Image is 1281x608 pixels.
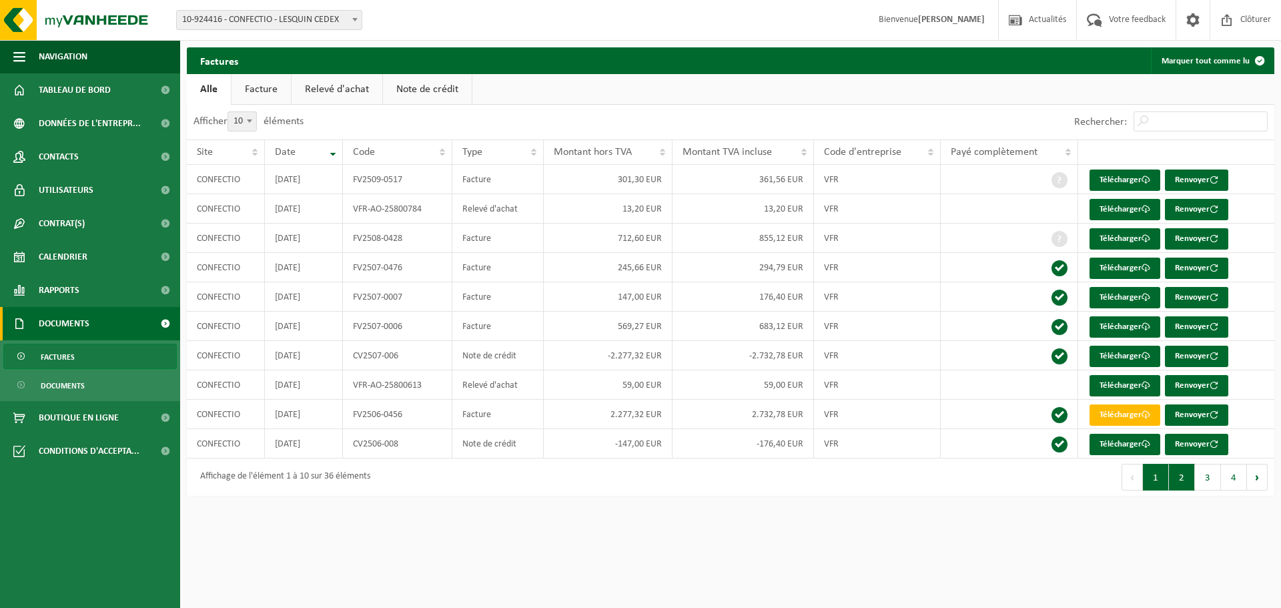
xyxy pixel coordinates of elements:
[1151,47,1273,74] button: Marquer tout comme lu
[544,253,672,282] td: 245,66 EUR
[1143,464,1169,491] button: 1
[1247,464,1268,491] button: Next
[1165,170,1228,191] button: Renvoyer
[343,253,452,282] td: FV2507-0476
[265,400,343,429] td: [DATE]
[452,253,544,282] td: Facture
[673,165,815,194] td: 361,56 EUR
[343,370,452,400] td: VFR-AO-25800613
[383,74,472,105] a: Note de crédit
[673,429,815,459] td: -176,40 EUR
[187,253,265,282] td: CONFECTIO
[197,147,213,158] span: Site
[462,147,482,158] span: Type
[39,107,141,140] span: Données de l'entrepr...
[814,400,941,429] td: VFR
[1165,199,1228,220] button: Renvoyer
[1221,464,1247,491] button: 4
[187,312,265,341] td: CONFECTIO
[265,194,343,224] td: [DATE]
[452,370,544,400] td: Relevé d'achat
[353,147,375,158] span: Code
[1090,375,1160,396] a: Télécharger
[187,370,265,400] td: CONFECTIO
[343,429,452,459] td: CV2506-008
[39,207,85,240] span: Contrat(s)
[39,434,139,468] span: Conditions d'accepta...
[673,312,815,341] td: 683,12 EUR
[187,47,252,73] h2: Factures
[1165,316,1228,338] button: Renvoyer
[673,224,815,253] td: 855,12 EUR
[187,224,265,253] td: CONFECTIO
[343,165,452,194] td: FV2509-0517
[3,372,177,398] a: Documents
[1165,346,1228,367] button: Renvoyer
[265,429,343,459] td: [DATE]
[176,10,362,30] span: 10-924416 - CONFECTIO - LESQUIN CEDEX
[343,282,452,312] td: FV2507-0007
[292,74,382,105] a: Relevé d'achat
[452,312,544,341] td: Facture
[814,224,941,253] td: VFR
[1122,464,1143,491] button: Previous
[343,194,452,224] td: VFR-AO-25800784
[232,74,291,105] a: Facture
[544,400,672,429] td: 2.277,32 EUR
[39,40,87,73] span: Navigation
[1090,316,1160,338] a: Télécharger
[39,174,93,207] span: Utilisateurs
[544,341,672,370] td: -2.277,32 EUR
[673,370,815,400] td: 59,00 EUR
[673,194,815,224] td: 13,20 EUR
[1090,170,1160,191] a: Télécharger
[452,165,544,194] td: Facture
[1169,464,1195,491] button: 2
[187,282,265,312] td: CONFECTIO
[228,111,257,131] span: 10
[1165,228,1228,250] button: Renvoyer
[187,341,265,370] td: CONFECTIO
[814,341,941,370] td: VFR
[3,344,177,369] a: Factures
[544,312,672,341] td: 569,27 EUR
[41,373,85,398] span: Documents
[343,224,452,253] td: FV2508-0428
[814,282,941,312] td: VFR
[39,73,111,107] span: Tableau de bord
[673,282,815,312] td: 176,40 EUR
[544,429,672,459] td: -147,00 EUR
[265,165,343,194] td: [DATE]
[452,400,544,429] td: Facture
[544,194,672,224] td: 13,20 EUR
[814,370,941,400] td: VFR
[39,401,119,434] span: Boutique en ligne
[228,112,256,131] span: 10
[1165,434,1228,455] button: Renvoyer
[814,194,941,224] td: VFR
[187,194,265,224] td: CONFECTIO
[343,400,452,429] td: FV2506-0456
[187,400,265,429] td: CONFECTIO
[918,15,985,25] strong: [PERSON_NAME]
[1090,346,1160,367] a: Télécharger
[683,147,772,158] span: Montant TVA incluse
[1074,117,1127,127] label: Rechercher:
[1090,287,1160,308] a: Télécharger
[452,341,544,370] td: Note de crédit
[544,165,672,194] td: 301,30 EUR
[41,344,75,370] span: Factures
[452,429,544,459] td: Note de crédit
[824,147,901,158] span: Code d'entreprise
[1165,404,1228,426] button: Renvoyer
[193,116,304,127] label: Afficher éléments
[544,224,672,253] td: 712,60 EUR
[39,307,89,340] span: Documents
[39,240,87,274] span: Calendrier
[1090,258,1160,279] a: Télécharger
[1195,464,1221,491] button: 3
[1090,228,1160,250] a: Télécharger
[1090,199,1160,220] a: Télécharger
[544,370,672,400] td: 59,00 EUR
[265,341,343,370] td: [DATE]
